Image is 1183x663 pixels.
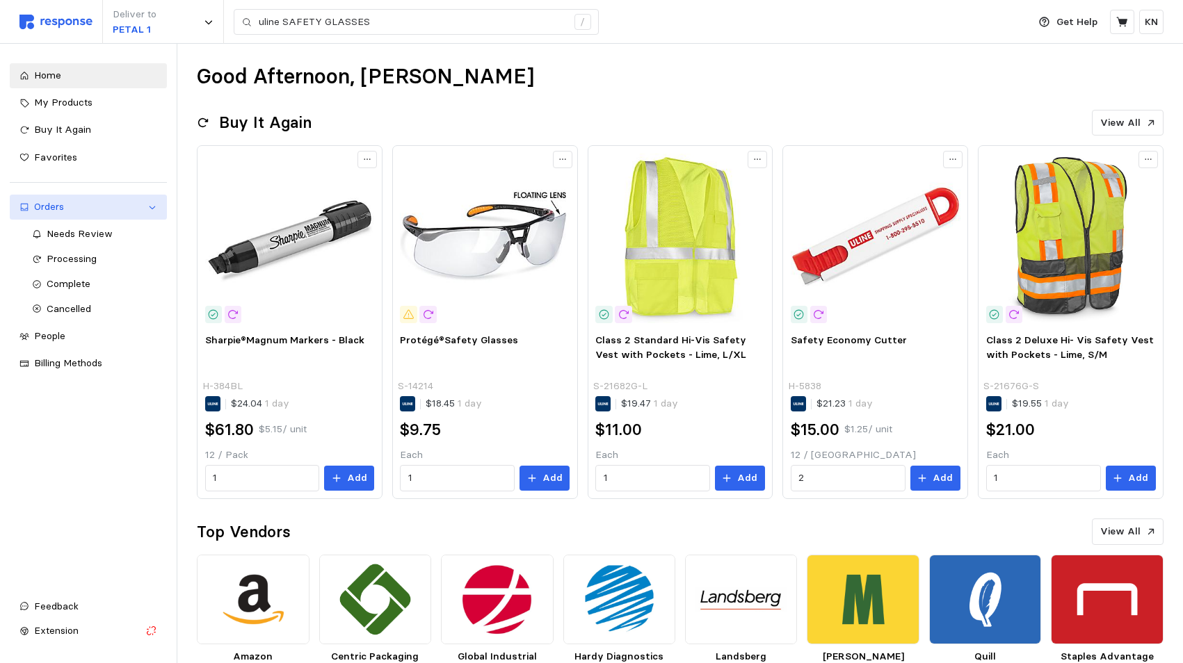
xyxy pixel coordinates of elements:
img: b57ebca9-4645-4b82-9362-c975cc40820f.png [319,555,431,644]
h2: $9.75 [400,419,441,441]
input: Search for a product name or SKU [259,10,567,35]
div: / [574,14,591,31]
span: Buy It Again [34,123,91,136]
span: Class 2 Deluxe Hi- Vis Safety Vest with Pockets - Lime, S/M [986,334,1154,361]
span: Needs Review [47,227,113,240]
h2: $61.80 [205,419,254,441]
span: Processing [47,252,97,265]
a: Processing [22,247,168,272]
button: View All [1092,518,1164,545]
img: S-21676G-S_US [986,154,1156,323]
span: People [34,329,65,342]
button: View All [1092,110,1164,136]
span: Feedback [34,600,79,612]
a: Favorites [10,145,167,170]
a: Buy It Again [10,117,167,142]
input: Qty [798,466,897,491]
img: S-21682G-L_US [595,154,765,323]
button: Add [910,466,960,491]
a: People [10,324,167,349]
p: $1.25 / unit [844,422,892,437]
img: 771c76c0-1592-4d67-9e09-d6ea890d945b.png [441,555,553,644]
a: Billing Methods [10,351,167,376]
p: KN [1145,15,1158,30]
p: H-384BL [202,379,243,394]
button: Add [715,466,765,491]
button: KN [1139,10,1164,34]
p: Add [542,470,563,486]
div: Orders [34,199,143,215]
img: H-384BL [205,154,375,323]
p: 12 / Pack [205,448,375,463]
p: Get Help [1056,15,1097,30]
p: H-5838 [788,379,821,394]
span: Protégé®Safety Glasses [400,334,518,346]
button: Extension [10,619,167,644]
img: H-5838 [791,154,960,323]
p: Add [1128,470,1148,486]
button: Feedback [10,594,167,619]
input: Qty [994,466,1093,491]
p: $19.55 [1012,396,1069,411]
span: Class 2 Standard Hi-Vis Safety Vest with Pockets - Lime, L/XL [595,334,746,361]
p: Each [400,448,570,463]
img: 4fb1f975-dd51-453c-b64f-21541b49956d.png [563,555,675,644]
img: S-14214_txt_USEng [400,154,570,323]
a: Orders [10,195,167,220]
span: Extension [34,624,79,637]
input: Qty [604,466,702,491]
h1: Good Afternoon, [PERSON_NAME] [197,63,534,90]
p: $21.23 [816,396,873,411]
span: Cancelled [47,302,91,315]
a: My Products [10,90,167,115]
input: Qty [408,466,507,491]
span: Home [34,69,61,81]
span: Complete [47,277,90,290]
p: Each [986,448,1156,463]
h2: $11.00 [595,419,642,441]
p: Add [347,470,367,486]
p: View All [1100,115,1141,131]
img: d7805571-9dbc-467d-9567-a24a98a66352.png [197,555,309,644]
p: $5.15 / unit [259,422,307,437]
p: S-21676G-S [983,379,1039,394]
h2: $15.00 [791,419,839,441]
span: 1 day [262,397,289,409]
h2: Buy It Again [219,112,312,133]
h2: Top Vendors [197,521,291,543]
img: bfee157a-10f7-4112-a573-b61f8e2e3b38.png [929,555,1041,644]
span: Safety Economy Cutter [791,334,907,346]
span: 1 day [1042,397,1069,409]
button: Get Help [1031,9,1106,35]
span: Sharpie®Magnum Markers - Black [205,334,364,346]
p: S-14214 [398,379,433,394]
a: Cancelled [22,297,168,322]
span: Favorites [34,151,77,163]
button: Add [1106,466,1156,491]
img: 7d13bdb8-9cc8-4315-963f-af194109c12d.png [685,555,797,644]
p: 12 / [GEOGRAPHIC_DATA] [791,448,960,463]
p: S-21682G-L [593,379,647,394]
p: $19.47 [621,396,678,411]
span: 1 day [455,397,482,409]
img: 28d3e18e-6544-46cd-9dd4-0f3bdfdd001e.png [807,555,919,644]
p: $18.45 [426,396,482,411]
p: PETAL 1 [113,22,156,38]
img: svg%3e [19,15,92,29]
button: Add [520,466,570,491]
span: 1 day [651,397,678,409]
img: 63258c51-adb8-4b2a-9b0d-7eba9747dc41.png [1051,555,1163,644]
a: Complete [22,272,168,297]
p: View All [1100,524,1141,539]
a: Home [10,63,167,88]
span: My Products [34,96,92,108]
h2: $21.00 [986,419,1035,441]
a: Needs Review [22,222,168,247]
p: Each [595,448,765,463]
p: Add [737,470,757,486]
span: Billing Methods [34,357,102,369]
p: $24.04 [231,396,289,411]
span: 1 day [846,397,873,409]
p: Add [933,470,953,486]
button: Add [324,466,374,491]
